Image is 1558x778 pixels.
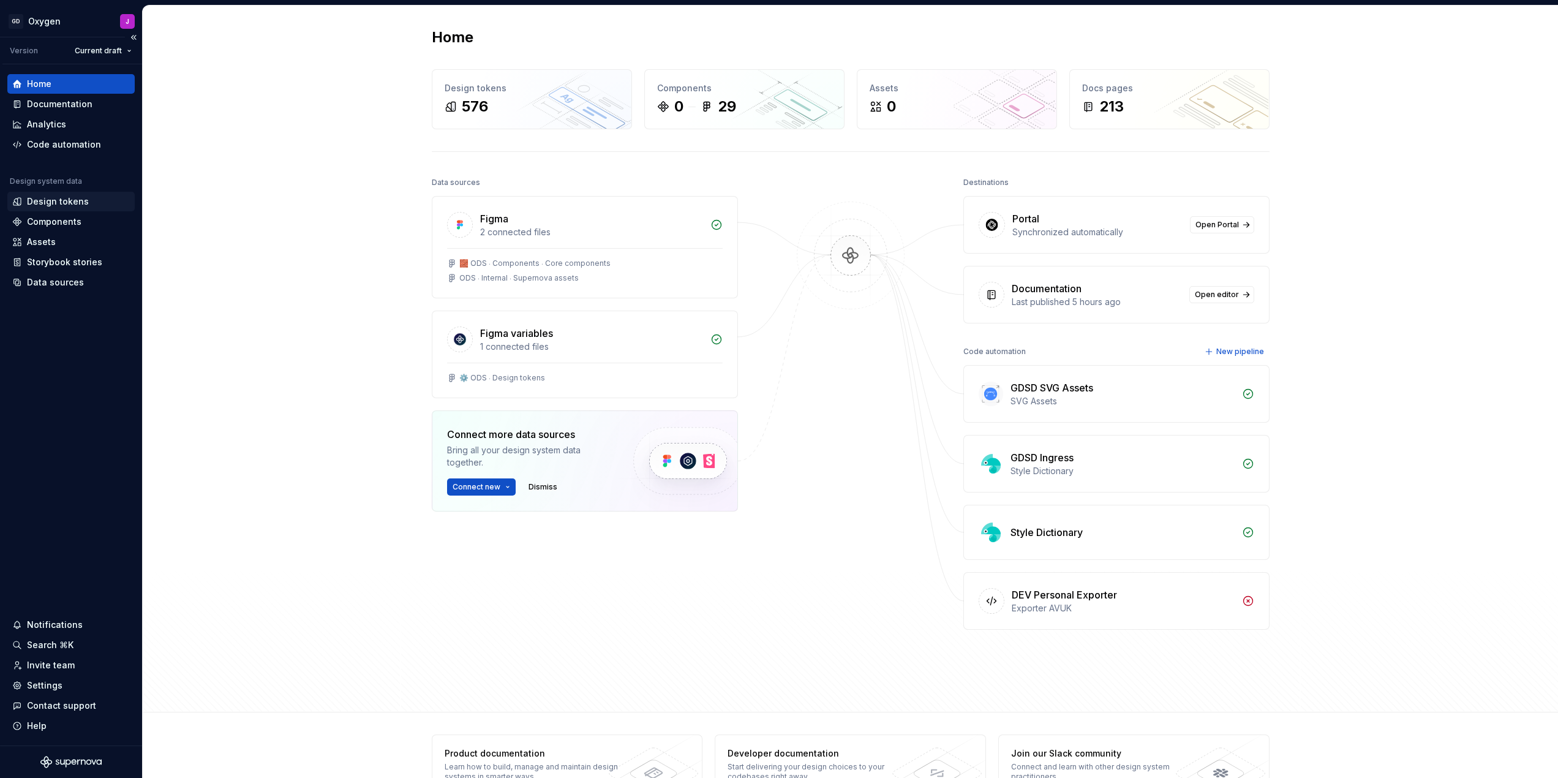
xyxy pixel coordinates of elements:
[125,29,142,46] button: Collapse sidebar
[27,700,96,712] div: Contact support
[10,176,82,186] div: Design system data
[2,8,140,34] button: GDOxygenJ
[7,696,135,716] button: Contact support
[40,756,102,768] svg: Supernova Logo
[432,28,473,47] h2: Home
[1195,220,1239,230] span: Open Portal
[7,94,135,114] a: Documentation
[27,639,73,651] div: Search ⌘K
[27,720,47,732] div: Help
[1012,211,1039,226] div: Portal
[7,74,135,94] a: Home
[9,14,23,29] div: GD
[1011,747,1189,760] div: Join our Slack community
[480,326,553,341] div: Figma variables
[7,615,135,635] button: Notifications
[1099,97,1124,116] div: 213
[7,135,135,154] a: Code automation
[447,427,612,442] div: Connect more data sources
[28,15,61,28] div: Oxygen
[7,676,135,695] a: Settings
[1010,380,1093,395] div: GDSD SVG Assets
[7,273,135,292] a: Data sources
[1082,82,1257,94] div: Docs pages
[462,97,488,116] div: 576
[674,97,683,116] div: 0
[7,716,135,736] button: Help
[1010,465,1235,477] div: Style Dictionary
[27,236,56,248] div: Assets
[1010,450,1074,465] div: GDSD Ingress
[1069,69,1270,129] a: Docs pages213
[718,97,736,116] div: 29
[1195,290,1239,300] span: Open editor
[1010,395,1235,407] div: SVG Assets
[7,252,135,272] a: Storybook stories
[445,747,623,760] div: Product documentation
[69,42,137,59] button: Current draft
[27,118,66,130] div: Analytics
[1012,226,1183,238] div: Synchronized automatically
[887,97,896,116] div: 0
[453,482,500,492] span: Connect new
[857,69,1057,129] a: Assets0
[27,138,101,151] div: Code automation
[1190,216,1254,233] a: Open Portal
[644,69,845,129] a: Components029
[870,82,1044,94] div: Assets
[728,747,906,760] div: Developer documentation
[1201,343,1270,360] button: New pipeline
[657,82,832,94] div: Components
[1216,347,1264,357] span: New pipeline
[1189,286,1254,303] a: Open editor
[1012,602,1235,614] div: Exporter AVUK
[7,635,135,655] button: Search ⌘K
[7,212,135,232] a: Components
[1010,525,1083,540] div: Style Dictionary
[447,444,612,469] div: Bring all your design system data together.
[432,174,480,191] div: Data sources
[27,195,89,208] div: Design tokens
[7,192,135,211] a: Design tokens
[7,232,135,252] a: Assets
[1012,296,1182,308] div: Last published 5 hours ago
[1012,587,1117,602] div: DEV Personal Exporter
[480,226,703,238] div: 2 connected files
[459,373,545,383] div: ⚙️ ODS ⸱ Design tokens
[27,679,62,692] div: Settings
[529,482,557,492] span: Dismiss
[523,478,563,496] button: Dismiss
[7,115,135,134] a: Analytics
[445,82,619,94] div: Design tokens
[27,78,51,90] div: Home
[126,17,129,26] div: J
[27,659,75,671] div: Invite team
[447,478,516,496] button: Connect new
[480,211,508,226] div: Figma
[459,273,579,283] div: ODS ⸱ Internal ⸱ Supernova assets
[432,311,738,398] a: Figma variables1 connected files⚙️ ODS ⸱ Design tokens
[963,343,1026,360] div: Code automation
[432,69,632,129] a: Design tokens576
[1012,281,1082,296] div: Documentation
[27,256,102,268] div: Storybook stories
[75,46,122,56] span: Current draft
[27,98,92,110] div: Documentation
[27,216,81,228] div: Components
[27,276,84,289] div: Data sources
[10,46,38,56] div: Version
[480,341,703,353] div: 1 connected files
[459,259,611,268] div: 🧱 ODS ⸱ Components ⸱ Core components
[963,174,1009,191] div: Destinations
[27,619,83,631] div: Notifications
[7,655,135,675] a: Invite team
[432,196,738,298] a: Figma2 connected files🧱 ODS ⸱ Components ⸱ Core componentsODS ⸱ Internal ⸱ Supernova assets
